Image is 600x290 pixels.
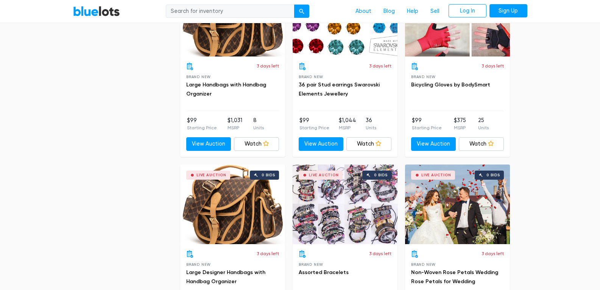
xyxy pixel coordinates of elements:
p: 3 days left [482,250,504,257]
p: Units [366,124,376,131]
li: $99 [412,116,442,132]
a: Watch [234,137,279,151]
span: Brand New [299,262,323,266]
p: Starting Price [412,124,442,131]
a: Large Handbags with Handbag Organizer [186,82,266,97]
div: Live Auction [421,173,451,177]
a: Large Designer Handbags with Handbag Organizer [186,269,265,285]
li: $99 [187,116,217,132]
a: Bicycling Gloves by BodySmart [411,82,490,88]
a: View Auction [411,137,456,151]
div: Live Auction [196,173,226,177]
a: Live Auction 0 bids [180,165,285,244]
p: 3 days left [482,63,504,69]
a: Non-Woven Rose Petals Wedding Rose Petals for Wedding [411,269,498,285]
li: $1,031 [228,116,242,132]
span: Brand New [411,75,436,79]
div: 0 bids [262,173,275,177]
a: Sign Up [489,4,527,18]
a: Live Auction 0 bids [293,165,397,244]
a: Blog [377,4,401,19]
a: About [349,4,377,19]
p: 3 days left [257,63,279,69]
p: 3 days left [369,250,391,257]
p: Starting Price [187,124,217,131]
a: Watch [459,137,504,151]
p: MSRP [228,124,242,131]
li: 36 [366,116,376,132]
p: Starting Price [299,124,329,131]
span: Brand New [186,262,211,266]
p: 3 days left [369,63,391,69]
p: MSRP [339,124,356,131]
li: $99 [299,116,329,132]
a: Help [401,4,424,19]
a: View Auction [186,137,231,151]
a: Live Auction 0 bids [405,165,510,244]
a: Sell [424,4,446,19]
li: 8 [253,116,264,132]
a: 36 pair Stud earrings Swarovski Elements Jewellery [299,82,380,97]
a: Watch [346,137,391,151]
div: 0 bids [374,173,388,177]
div: Live Auction [309,173,339,177]
p: Units [478,124,489,131]
li: $375 [454,116,466,132]
li: $1,044 [339,116,356,132]
a: View Auction [299,137,344,151]
input: Search for inventory [166,5,295,18]
a: Assorted Bracelets [299,269,349,276]
span: Brand New [411,262,436,266]
li: 25 [478,116,489,132]
p: MSRP [454,124,466,131]
p: Units [253,124,264,131]
span: Brand New [186,75,211,79]
p: 3 days left [257,250,279,257]
a: BlueLots [73,6,120,17]
span: Brand New [299,75,323,79]
a: Log In [449,4,486,18]
div: 0 bids [486,173,500,177]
